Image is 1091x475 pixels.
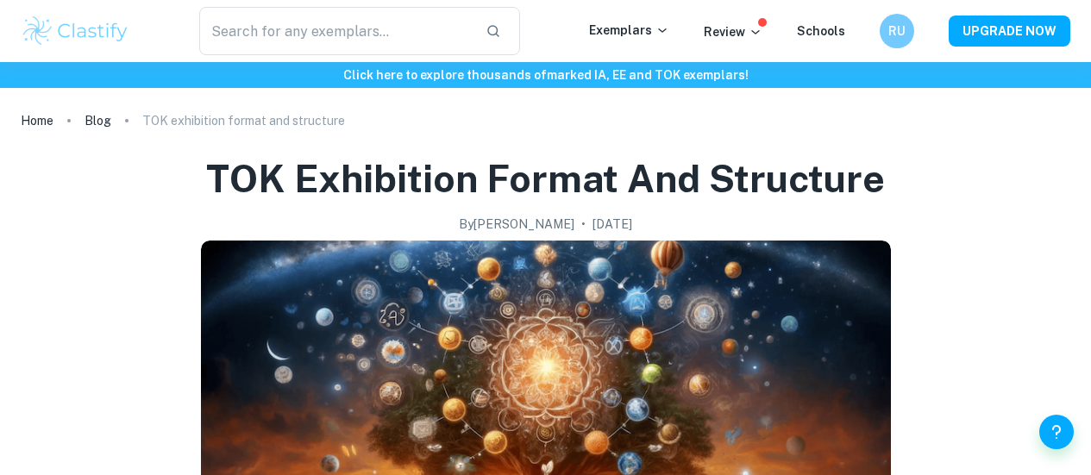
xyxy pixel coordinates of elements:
p: TOK exhibition format and structure [142,111,345,130]
button: Help and Feedback [1039,415,1074,449]
h6: Click here to explore thousands of marked IA, EE and TOK exemplars ! [3,66,1088,84]
p: Review [704,22,762,41]
a: Home [21,109,53,133]
h1: TOK exhibition format and structure [206,153,885,204]
a: Schools [797,24,845,38]
p: • [581,215,586,234]
button: RU [880,14,914,48]
h2: [DATE] [593,215,632,234]
img: Clastify logo [21,14,130,48]
input: Search for any exemplars... [199,7,472,55]
a: Blog [85,109,111,133]
h2: By [PERSON_NAME] [459,215,574,234]
h6: RU [887,22,907,41]
button: UPGRADE NOW [949,16,1070,47]
p: Exemplars [589,21,669,40]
